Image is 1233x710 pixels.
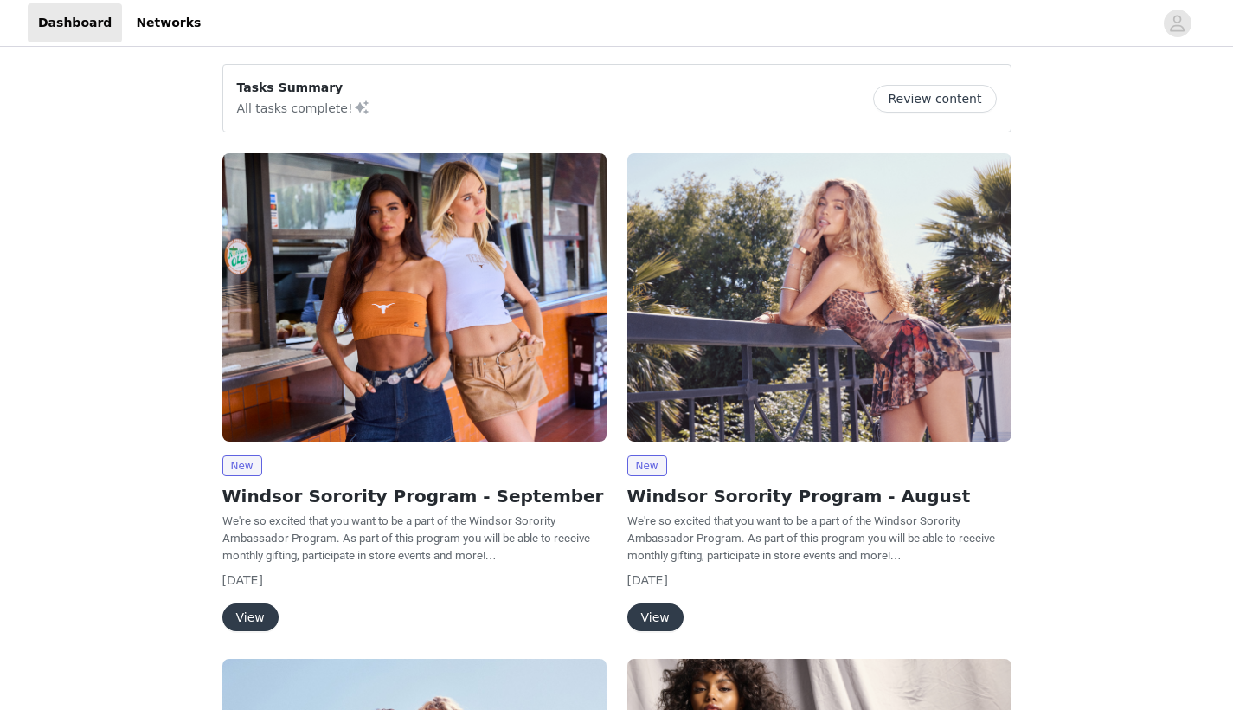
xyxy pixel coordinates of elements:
[627,611,684,624] a: View
[627,603,684,631] button: View
[222,153,607,442] img: Windsor
[627,514,995,562] span: We're so excited that you want to be a part of the Windsor Sorority Ambassador Program. As part o...
[222,455,262,476] span: New
[237,79,370,97] p: Tasks Summary
[873,85,996,113] button: Review content
[237,97,370,118] p: All tasks complete!
[28,3,122,42] a: Dashboard
[222,573,263,587] span: [DATE]
[627,573,668,587] span: [DATE]
[627,153,1011,442] img: Windsor
[222,514,590,562] span: We're so excited that you want to be a part of the Windsor Sorority Ambassador Program. As part o...
[627,483,1011,509] h2: Windsor Sorority Program - August
[1169,10,1185,37] div: avatar
[222,611,279,624] a: View
[627,455,667,476] span: New
[125,3,211,42] a: Networks
[222,483,607,509] h2: Windsor Sorority Program - September
[222,603,279,631] button: View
